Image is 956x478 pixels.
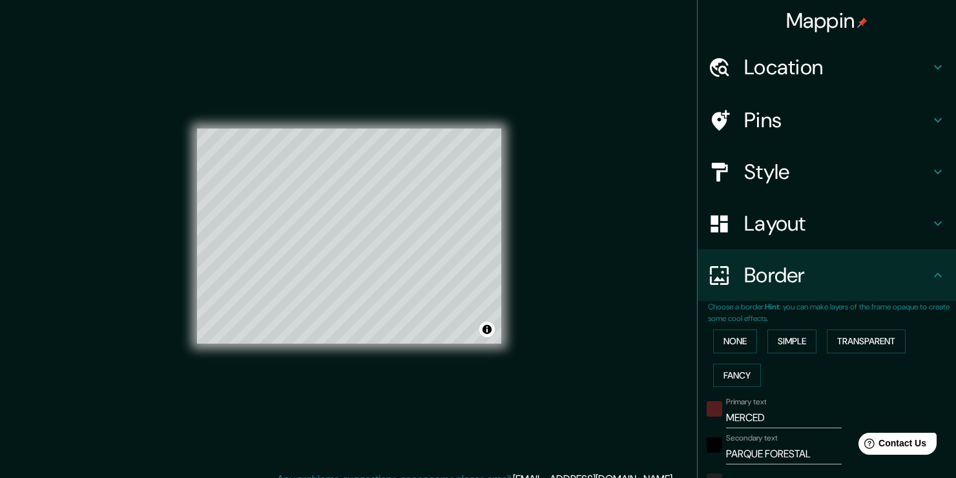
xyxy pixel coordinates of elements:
div: Style [698,146,956,198]
div: Pins [698,94,956,146]
button: None [713,329,757,353]
h4: Location [744,54,930,80]
iframe: Help widget launcher [841,428,942,464]
button: Transparent [827,329,906,353]
h4: Border [744,262,930,288]
b: Hint [765,302,780,312]
div: Layout [698,198,956,249]
div: Border [698,249,956,301]
label: Primary text [726,397,766,408]
button: color-581E1E [707,401,722,417]
h4: Layout [744,211,930,236]
h4: Pins [744,107,930,133]
div: Location [698,41,956,93]
button: Toggle attribution [479,322,495,337]
p: Choose a border. : you can make layers of the frame opaque to create some cool effects. [708,301,956,324]
button: Fancy [713,364,761,388]
img: pin-icon.png [857,17,868,28]
h4: Style [744,159,930,185]
h4: Mappin [786,8,868,34]
button: black [707,437,722,453]
label: Secondary text [726,433,778,444]
button: Simple [767,329,816,353]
